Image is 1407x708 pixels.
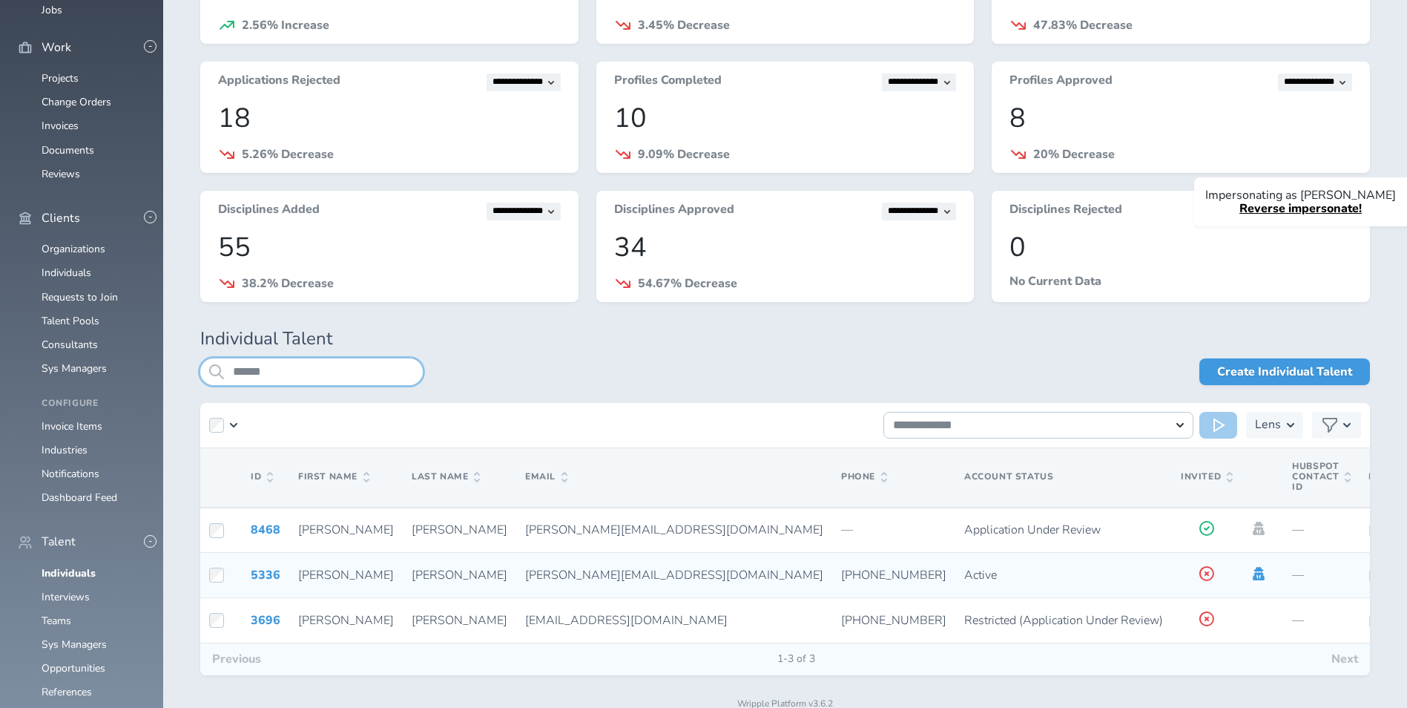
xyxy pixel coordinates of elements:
[1181,472,1233,482] span: Invited
[218,103,561,134] p: 18
[42,361,107,376] a: Sys Managers
[242,146,334,163] span: 5.26% Decrease
[251,612,280,629] a: 3696
[412,567,507,583] span: [PERSON_NAME]
[1255,412,1281,439] h3: Lens
[1009,273,1101,289] span: No Current Data
[242,275,334,292] span: 38.2% Decrease
[525,567,823,583] span: [PERSON_NAME][EMAIL_ADDRESS][DOMAIN_NAME]
[1009,232,1352,263] p: 0
[614,103,957,134] p: 10
[42,419,102,433] a: Invoice Items
[200,329,1370,350] h1: Individual Talent
[412,612,507,629] span: [PERSON_NAME]
[1246,412,1303,439] button: Lens
[841,612,946,629] span: [PHONE_NUMBER]
[964,612,1163,629] span: Restricted (Application Under Review)
[42,590,90,604] a: Interviews
[1033,17,1133,33] span: 47.83% Decrease
[42,535,76,548] span: Talent
[841,472,887,482] span: Phone
[42,443,88,457] a: Industries
[251,472,273,482] span: ID
[1251,522,1267,535] a: Impersonate
[42,661,105,675] a: Opportunities
[525,522,823,538] span: [PERSON_NAME][EMAIL_ADDRESS][DOMAIN_NAME]
[42,119,79,133] a: Invoices
[1239,200,1362,217] a: Reverse impersonate!
[42,566,96,580] a: Individuals
[42,71,79,85] a: Projects
[42,3,62,17] a: Jobs
[42,266,91,280] a: Individuals
[298,567,394,583] span: [PERSON_NAME]
[1292,568,1351,582] p: —
[1292,614,1351,627] p: —
[614,232,957,263] p: 34
[412,522,507,538] span: [PERSON_NAME]
[42,491,117,505] a: Dashboard Feed
[298,522,394,538] span: [PERSON_NAME]
[42,212,80,225] span: Clients
[1292,462,1351,492] span: Hubspot Contact Id
[638,275,737,292] span: 54.67% Decrease
[144,535,156,548] button: -
[298,612,394,629] span: [PERSON_NAME]
[251,567,280,583] a: 5336
[1199,412,1237,439] button: Run Action
[964,567,997,583] span: Active
[242,17,329,33] span: 2.56% Increase
[42,41,71,54] span: Work
[1033,146,1115,163] span: 20% Decrease
[1205,189,1396,202] p: Impersonating as [PERSON_NAME]
[42,467,99,481] a: Notifications
[42,314,99,328] a: Talent Pools
[841,523,946,537] p: —
[42,399,145,409] h4: Configure
[42,338,98,352] a: Consultants
[412,472,480,482] span: Last Name
[298,472,369,482] span: First Name
[1319,643,1370,675] button: Next
[218,203,320,220] h3: Disciplines Added
[42,290,118,304] a: Requests to Join
[638,146,730,163] span: 9.09% Decrease
[1009,103,1352,134] p: 8
[42,685,92,699] a: References
[525,472,567,482] span: Email
[251,522,280,538] a: 8468
[1009,73,1113,91] h3: Profiles Approved
[200,643,273,675] button: Previous
[42,167,80,181] a: Reviews
[765,653,827,665] span: 1-3 of 3
[144,40,156,53] button: -
[614,203,734,220] h3: Disciplines Approved
[42,95,111,109] a: Change Orders
[144,211,156,223] button: -
[42,614,71,628] a: Teams
[42,242,105,256] a: Organizations
[1009,203,1122,220] h3: Disciplines Rejected
[1199,358,1370,385] a: Create Individual Talent
[42,637,107,652] a: Sys Managers
[525,612,728,629] span: [EMAIL_ADDRESS][DOMAIN_NAME]
[1292,523,1351,537] p: —
[614,73,722,91] h3: Profiles Completed
[964,522,1101,538] span: Application Under Review
[1251,567,1267,580] a: Impersonate
[964,471,1053,482] span: Account Status
[638,17,730,33] span: 3.45% Decrease
[218,73,340,91] h3: Applications Rejected
[841,567,946,583] span: [PHONE_NUMBER]
[42,143,94,157] a: Documents
[218,232,561,263] p: 55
